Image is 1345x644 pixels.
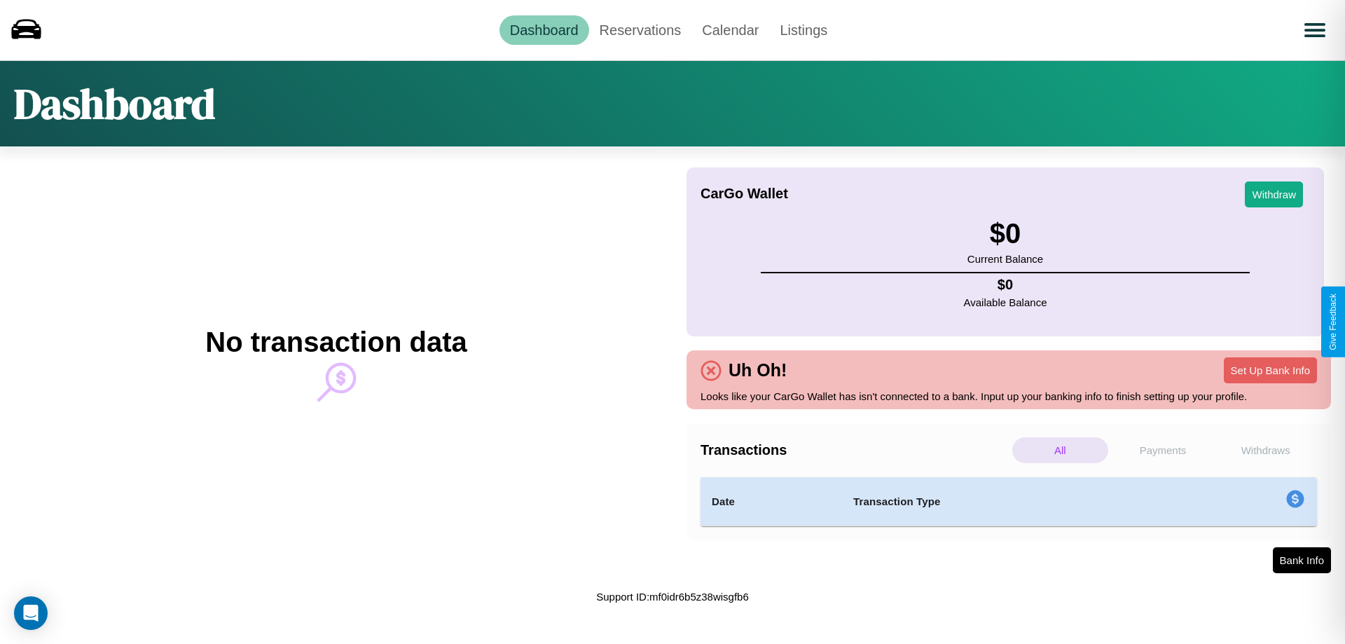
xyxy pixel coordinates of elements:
[14,75,215,132] h1: Dashboard
[722,360,794,381] h4: Uh Oh!
[1224,357,1317,383] button: Set Up Bank Info
[1273,547,1331,573] button: Bank Info
[964,277,1047,293] h4: $ 0
[1245,181,1303,207] button: Withdraw
[967,249,1043,268] p: Current Balance
[853,493,1171,510] h4: Transaction Type
[701,186,788,202] h4: CarGo Wallet
[701,387,1317,406] p: Looks like your CarGo Wallet has isn't connected to a bank. Input up your banking info to finish ...
[1328,294,1338,350] div: Give Feedback
[1012,437,1108,463] p: All
[967,218,1043,249] h3: $ 0
[14,596,48,630] div: Open Intercom Messenger
[205,327,467,358] h2: No transaction data
[596,587,749,606] p: Support ID: mf0idr6b5z38wisgfb6
[701,442,1009,458] h4: Transactions
[964,293,1047,312] p: Available Balance
[499,15,589,45] a: Dashboard
[691,15,769,45] a: Calendar
[701,477,1317,526] table: simple table
[1115,437,1211,463] p: Payments
[769,15,838,45] a: Listings
[589,15,692,45] a: Reservations
[712,493,831,510] h4: Date
[1218,437,1313,463] p: Withdraws
[1295,11,1334,50] button: Open menu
